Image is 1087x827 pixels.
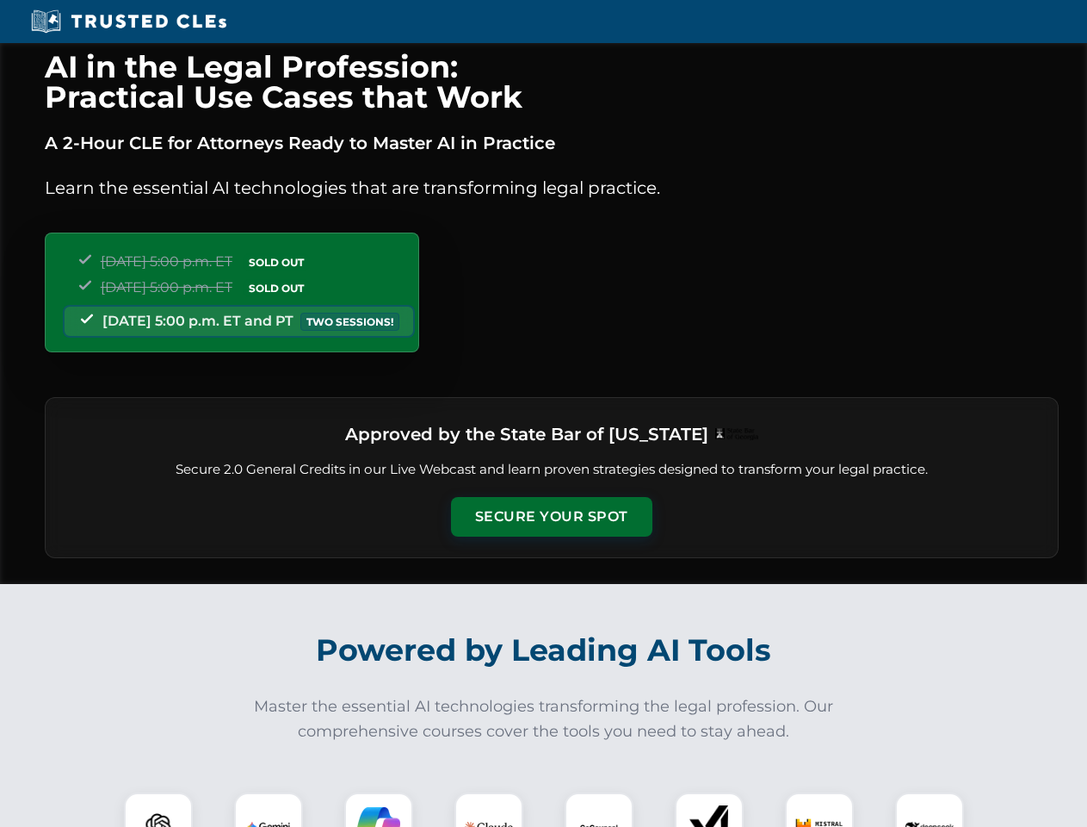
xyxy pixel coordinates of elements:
[243,279,310,297] span: SOLD OUT
[45,52,1059,112] h1: AI in the Legal Profession: Practical Use Cases that Work
[345,419,708,450] h3: Approved by the State Bar of [US_STATE]
[243,694,845,744] p: Master the essential AI technologies transforming the legal profession. Our comprehensive courses...
[26,9,232,34] img: Trusted CLEs
[715,428,758,440] img: Logo
[45,174,1059,202] p: Learn the essential AI technologies that are transforming legal practice.
[451,497,652,537] button: Secure Your Spot
[66,460,1037,480] p: Secure 2.0 General Credits in our Live Webcast and learn proven strategies designed to transform ...
[67,620,1021,681] h2: Powered by Leading AI Tools
[243,253,310,271] span: SOLD OUT
[101,279,232,295] span: [DATE] 5:00 p.m. ET
[45,129,1059,157] p: A 2-Hour CLE for Attorneys Ready to Master AI in Practice
[101,253,232,270] span: [DATE] 5:00 p.m. ET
